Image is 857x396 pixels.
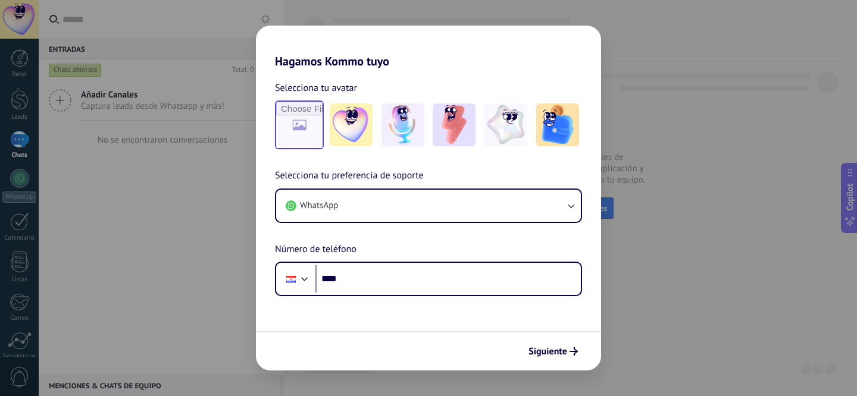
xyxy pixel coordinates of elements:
[536,103,579,146] img: -5.jpeg
[276,190,581,222] button: WhatsApp
[528,347,567,356] span: Siguiente
[275,80,357,96] span: Selecciona tu avatar
[330,103,373,146] img: -1.jpeg
[275,168,424,184] span: Selecciona tu preferencia de soporte
[275,242,356,257] span: Número de teléfono
[280,266,302,291] div: Paraguay: + 595
[523,341,583,362] button: Siguiente
[433,103,476,146] img: -3.jpeg
[381,103,424,146] img: -2.jpeg
[256,26,601,68] h2: Hagamos Kommo tuyo
[300,200,338,212] span: WhatsApp
[484,103,527,146] img: -4.jpeg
